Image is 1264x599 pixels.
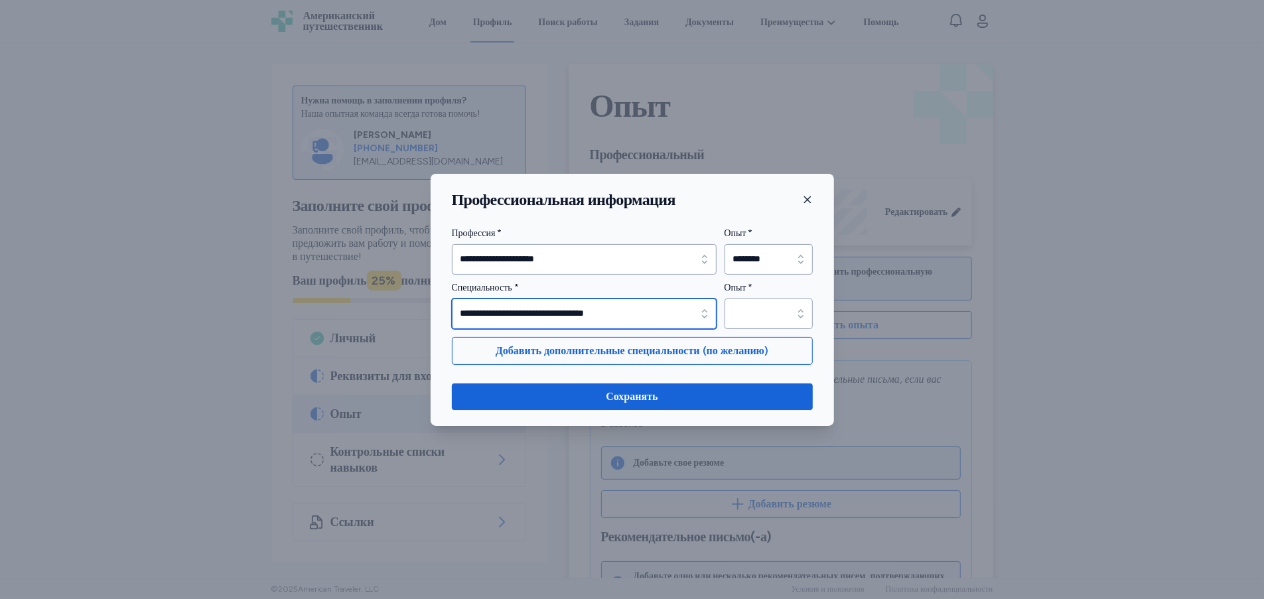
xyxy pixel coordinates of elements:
font: Специальность * [452,282,519,293]
font: Опыт * [725,228,753,239]
font: Сохранять [606,390,658,403]
font: Добавить дополнительные специальности (по желанию) [496,344,768,357]
button: Добавить дополнительные специальности (по желанию) [452,337,813,365]
font: Опыт * [725,282,753,293]
font: Профессия * [452,228,502,239]
button: Сохранять [452,383,813,410]
font: Профессиональная информация [452,190,676,209]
